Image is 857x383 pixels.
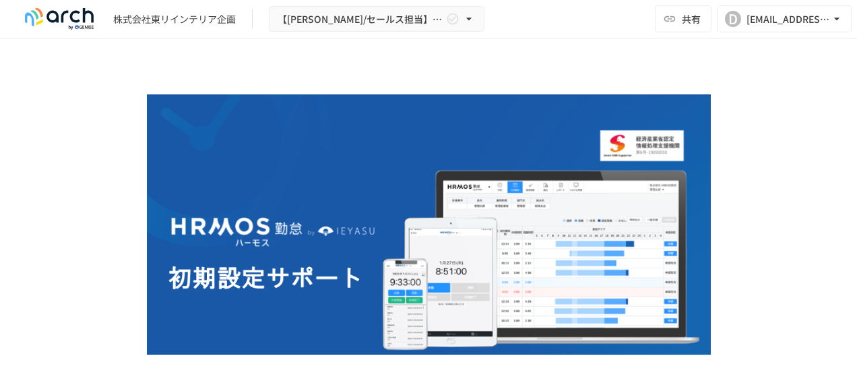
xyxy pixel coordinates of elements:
[747,11,830,28] div: [EMAIL_ADDRESS][DOMAIN_NAME]
[269,6,484,32] button: 【[PERSON_NAME]/セールス担当】株式会社東リインテリア企画様_初期設定サポート
[717,5,852,32] button: D[EMAIL_ADDRESS][DOMAIN_NAME]
[16,8,102,30] img: logo-default@2x-9cf2c760.svg
[278,11,443,28] span: 【[PERSON_NAME]/セールス担当】株式会社東リインテリア企画様_初期設定サポート
[682,11,701,26] span: 共有
[655,5,711,32] button: 共有
[113,12,236,26] div: 株式会社東リインテリア企画
[147,94,711,371] img: GdztLVQAPnGLORo409ZpmnRQckwtTrMz8aHIKJZF2AQ
[725,11,741,27] div: D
